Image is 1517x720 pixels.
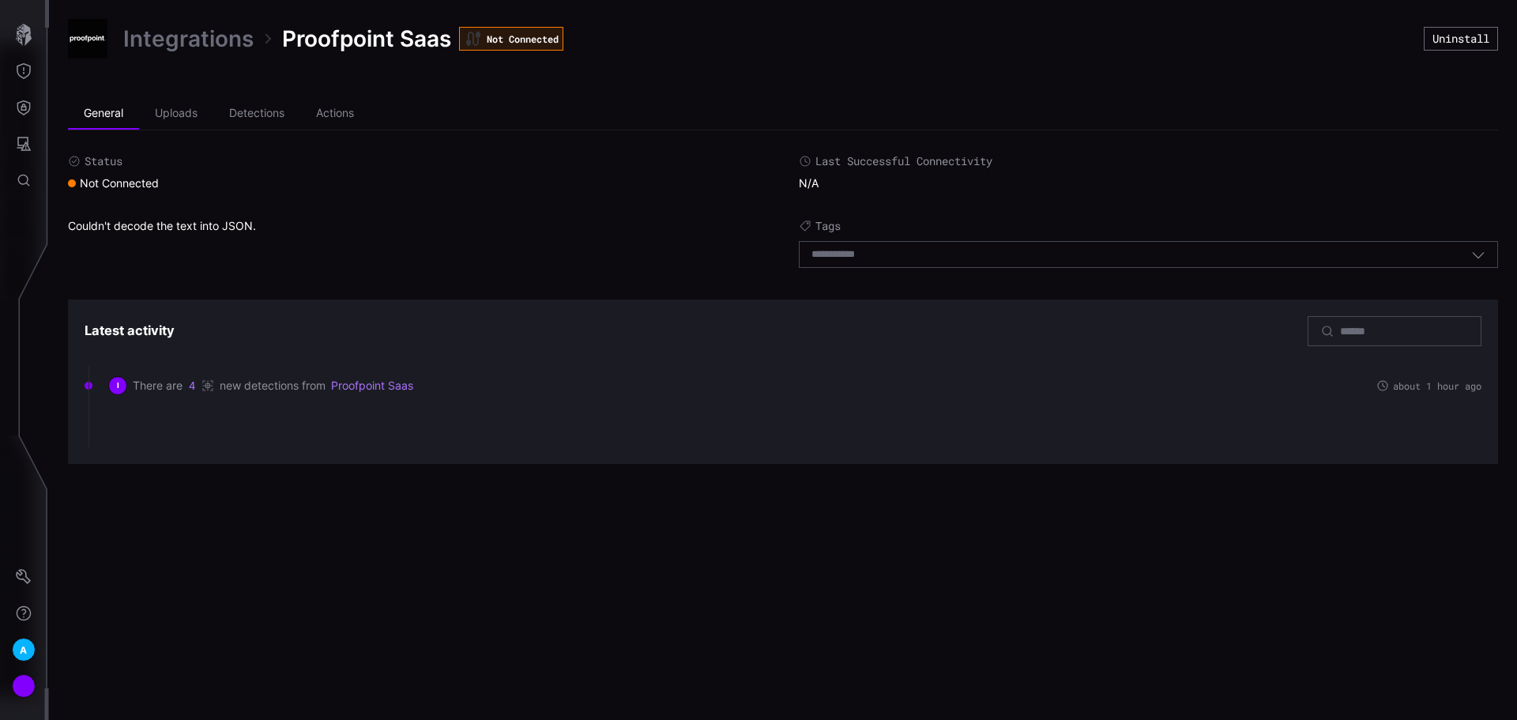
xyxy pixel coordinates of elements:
li: Actions [300,98,370,130]
div: Couldn't decode the text into JSON. [68,219,767,276]
img: Proofpoint SaaS [68,19,107,58]
li: Uploads [139,98,213,130]
button: 4 [188,378,196,394]
span: Proofpoint Saas [282,25,451,53]
span: There are [133,379,183,393]
span: I [117,381,119,390]
li: Detections [213,98,300,130]
span: Status [85,154,122,168]
li: General [68,98,139,130]
span: A [20,642,27,658]
div: Not Connected [68,176,159,190]
a: Proofpoint Saas [331,379,413,393]
button: A [1,631,47,668]
h3: Latest activity [85,322,175,339]
span: Last Successful Connectivity [815,154,992,168]
button: Toggle options menu [1471,247,1485,262]
span: Tags [815,219,841,233]
button: Uninstall [1424,27,1498,51]
div: Not Connected [459,27,563,51]
span: new detections from [220,379,326,393]
span: about 1 hour ago [1393,381,1481,390]
span: N/A [799,176,819,190]
a: Integrations [123,25,254,53]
